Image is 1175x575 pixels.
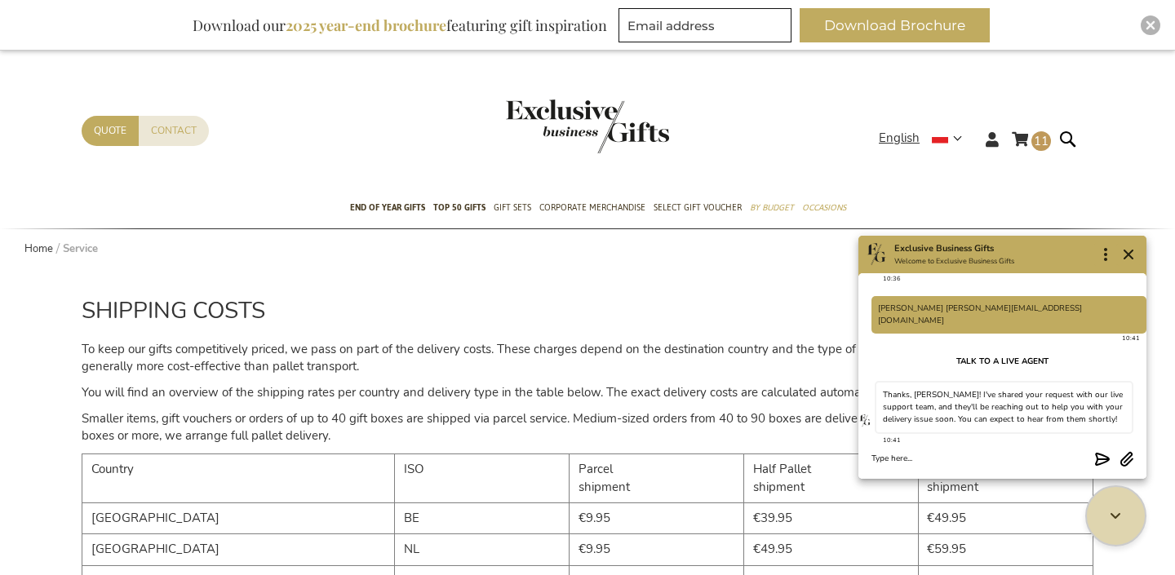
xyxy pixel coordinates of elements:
td: ISO [395,454,570,503]
span: By Budget [750,199,794,216]
p: To keep our gifts competitively priced, we pass on part of the delivery costs. These charges depe... [82,341,1093,376]
td: €9.95 [570,503,744,534]
div: Close [1141,15,1160,35]
a: Home [24,241,53,256]
span: TOP 50 Gifts [433,199,486,216]
td: Half Pallet shipment [744,454,919,503]
p: You will find an overview of the shipping rates per country and delivery type in the table below.... [82,384,1093,401]
span: Occasions [802,199,846,216]
img: Close [1146,20,1155,30]
td: €49.95 [744,534,919,565]
td: BE [395,503,570,534]
td: [GEOGRAPHIC_DATA] [82,534,395,565]
td: Parcel shipment [570,454,744,503]
span: English [879,129,920,148]
div: English [879,129,973,148]
input: Email address [619,8,791,42]
div: Download our featuring gift inspiration [185,8,614,42]
td: €59.95 [918,534,1093,565]
b: 2025 year-end brochure [286,15,446,35]
a: Contact [139,116,209,146]
td: NL [395,534,570,565]
a: Quote [82,116,139,146]
td: Country [82,454,395,503]
span: Corporate Merchandise [539,199,645,216]
img: Exclusive Business gifts logo [506,100,669,153]
p: Smaller items, gift vouchers or orders of up to 40 gift boxes are shipped via parcel service. Med... [82,410,1093,445]
td: €49.95 [918,503,1093,534]
span: 11 [1034,133,1049,149]
h2: SHIPPING COSTS [82,299,1093,324]
td: €39.95 [744,503,919,534]
button: Download Brochure [800,8,990,42]
strong: Service [63,241,98,256]
span: Gift Sets [494,199,531,216]
td: €9.95 [570,534,744,565]
form: marketing offers and promotions [619,8,796,47]
span: End of year gifts [350,199,425,216]
td: [GEOGRAPHIC_DATA] [82,503,395,534]
a: 11 [1012,129,1051,156]
span: Select Gift Voucher [654,199,742,216]
a: store logo [506,100,587,153]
